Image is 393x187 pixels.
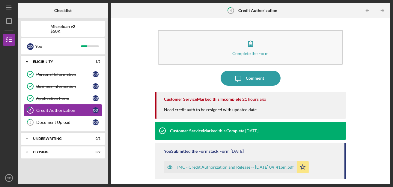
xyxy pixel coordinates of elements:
[27,43,34,50] div: O D
[36,84,93,89] div: Business Information
[221,71,281,86] button: Comment
[170,128,244,133] div: Customer Service Marked this Complete
[36,72,93,77] div: Personal Information
[164,107,263,119] div: Need credit auth to be resigned with updated date
[24,80,102,92] a: Business InformationOD
[35,41,81,51] div: You
[90,150,100,154] div: 0 / 2
[36,120,93,125] div: Document Upload
[238,8,277,13] b: Credit Authorization
[245,128,258,133] time: 2025-02-20 01:35
[90,137,100,140] div: 0 / 2
[51,24,76,29] b: Microloan v2
[93,71,99,77] div: O D
[54,8,72,13] b: Checklist
[93,119,99,125] div: O D
[164,161,309,173] button: TMC - Credit Authorization and Release -- [DATE] 04_41pm.pdf
[93,95,99,101] div: O D
[36,108,93,113] div: Credit Authorization
[164,149,230,154] div: You Submitted the Formstack Form
[24,68,102,80] a: Personal InformationOD
[158,30,343,65] button: Complete the Form
[29,121,31,124] tspan: 5
[24,92,102,104] a: Application FormOD
[24,104,102,116] a: 4Credit AuthorizationOD
[242,97,266,102] time: 2025-08-11 17:31
[93,83,99,89] div: O D
[33,137,85,140] div: Underwriting
[33,150,85,154] div: Closing
[51,29,76,34] div: $50K
[231,149,244,154] time: 2025-02-11 21:41
[93,107,99,113] div: O D
[90,60,100,63] div: 3 / 5
[36,96,93,101] div: Application Form
[29,109,31,112] tspan: 4
[33,60,85,63] div: Eligibility
[232,51,269,56] div: Complete the Form
[164,97,241,102] div: Customer Service Marked this Incomplete
[7,176,11,180] text: OD
[24,116,102,128] a: 5Document UploadOD
[246,71,264,86] div: Comment
[230,8,232,12] tspan: 4
[3,172,15,184] button: OD
[176,165,294,170] div: TMC - Credit Authorization and Release -- [DATE] 04_41pm.pdf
